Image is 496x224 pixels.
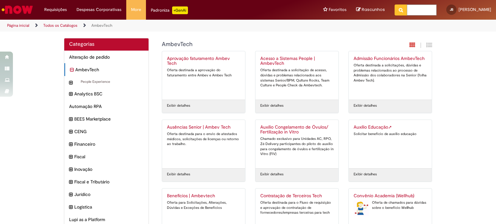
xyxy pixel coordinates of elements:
[450,7,453,12] span: JB
[64,150,149,163] div: expandir categoria Fiscal Fiscal
[64,112,149,125] div: expandir categoria BEES Marketplace BEES Marketplace
[70,66,74,73] i: recolher categoria AmbevTech
[260,103,284,108] a: Exibir detalhes
[75,66,144,73] span: AmbevTech
[354,125,427,130] h2: Auxílio Educação
[354,63,427,83] div: Oferta destinada a solicitações, dúvidas e problemas relacionados ao processo de Admissão dos col...
[354,131,427,137] div: Solicitar benefício de auxílio educação
[5,20,326,32] ul: Trilhas de página
[354,103,377,108] a: Exibir detalhes
[354,193,427,199] h2: Convênio Academia (Wellhub)
[64,76,149,88] ul: AmbevTech subcategorias
[167,200,240,210] div: Oferta para Solicitações, Alterações, Dúvidas e Exceções de Benefícios
[69,91,73,98] i: expandir categoria Analytics BSC
[260,172,284,177] a: Exibir detalhes
[64,138,149,151] div: expandir categoria Financeiro Financeiro
[151,6,188,14] div: Padroniza
[74,116,144,122] span: BEES Marketplace
[64,175,149,188] div: expandir categoria Fiscal e Tributário Fiscal e Tributário
[260,56,334,66] h2: Acesso a Sistemas People | AmbevTech
[64,125,149,138] div: expandir categoria CENG CENG
[74,79,144,84] span: People Experience
[69,153,73,161] i: expandir categoria Fiscal
[69,79,73,86] i: expandir categoria People Experience
[162,51,245,100] a: Aprovação faturamento Ambev Tech Oferta destinada a aprovação do faturamento entre Ambev e Ambev ...
[64,200,149,213] div: expandir categoria Logistica Logistica
[69,54,144,60] span: Alteração de pedido
[167,56,240,66] h2: Aprovação faturamento Ambev Tech
[64,188,149,201] div: expandir categoria Jurídico Jurídico
[69,141,73,148] i: expandir categoria Financeiro
[64,87,149,100] div: expandir categoria Analytics BSC Analytics BSC
[162,120,245,168] a: Ausências Senior | Ambev Tech Oferta destinada para o envio de atestados médicos, solicitações de...
[131,6,141,13] span: More
[167,172,190,177] a: Exibir detalhes
[167,131,240,147] div: Oferta destinada para o envio de atestados médicos, solicitações de licenças ou retorno ao trabalho.
[167,125,240,130] h2: Ausências Senior | Ambev Tech
[329,6,346,13] span: Favoritos
[255,120,338,168] a: Auxílio Congelamento de Óvulos/ Fertilização in Vitro Chamado exclusivo para Unidades AC, RPO, Zé...
[64,163,149,176] div: expandir categoria Inovação Inovação
[260,193,334,199] h2: Contratação de Terceiros Tech
[354,172,377,177] a: Exibir detalhes
[69,204,73,211] i: expandir categoria Logistica
[74,191,144,198] span: Jurídico
[69,191,73,198] i: expandir categoria Jurídico
[74,166,144,172] span: Inovação
[74,91,144,97] span: Analytics BSC
[69,42,144,47] h2: Categorias
[420,42,421,49] span: |
[459,7,491,12] span: [PERSON_NAME]
[74,204,144,210] span: Logistica
[255,51,338,100] a: Acesso a Sistemas People | AmbevTech Oferta destinada a solicitação de acesso, dúvidas e problema...
[74,153,144,160] span: Fiscal
[167,68,240,78] div: Oferta destinada a aprovação do faturamento entre Ambev e Ambev Tech
[260,125,334,135] h2: Auxílio Congelamento de Óvulos/ Fertilização in Vitro
[260,68,334,88] div: Oferta destinada a solicitação de acesso, dúvidas e problemas relacionados aos sistemas Senior/BP...
[167,103,190,108] a: Exibir detalhes
[44,6,67,13] span: Requisições
[354,200,427,210] div: Oferta de chamados para dúvidas sobre o benefício Wellhub
[64,51,149,63] div: Alteração de pedido
[77,6,121,13] span: Despesas Corporativas
[69,216,144,223] span: Lupi as a Platform
[260,200,334,215] div: Oferta destinada para o Fluxo de requisição e aprovação de contratação de fornecedores/empresas t...
[409,42,415,48] i: Exibição em cartão
[74,179,144,185] span: Fiscal e Tributário
[7,23,29,28] a: Página inicial
[395,5,407,15] button: Pesquisar
[167,193,240,199] h2: Benefícios | Ambevtech
[1,3,34,16] img: ServiceNow
[172,6,188,14] p: +GenAi
[69,116,73,123] i: expandir categoria BEES Marketplace
[349,51,432,100] a: Admissão Funcionários AmbevTech Oferta destinada a solicitações, dúvidas e problemas relacionados...
[69,179,73,186] i: expandir categoria Fiscal e Tributário
[91,23,112,28] a: AmbevTech
[64,76,149,88] div: expandir categoria People Experience People Experience
[162,41,362,48] h1: {"description":null,"title":"AmbevTech"} Categoria
[426,42,432,48] i: Exibição de grade
[349,120,432,168] a: Auxílio EducaçãoLink Externo Solicitar benefício de auxílio educação
[74,128,144,135] span: CENG
[69,103,144,110] span: Automação RPA
[354,200,369,216] img: Convênio Academia (Wellhub)
[64,63,149,76] div: recolher categoria AmbevTech AmbevTech
[362,6,385,13] span: Rascunhos
[69,166,73,173] i: expandir categoria Inovação
[64,100,149,113] div: Automação RPA
[356,7,385,13] a: Rascunhos
[388,124,392,130] span: Link Externo
[69,128,73,135] i: expandir categoria CENG
[260,136,334,157] div: Chamado exclusivo para Unidades AC, RPO, Zé Delivery participantes do piloto do auxílio para cong...
[74,141,144,147] span: Financeiro
[354,56,427,61] h2: Admissão Funcionários AmbevTech
[43,23,77,28] a: Todos os Catálogos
